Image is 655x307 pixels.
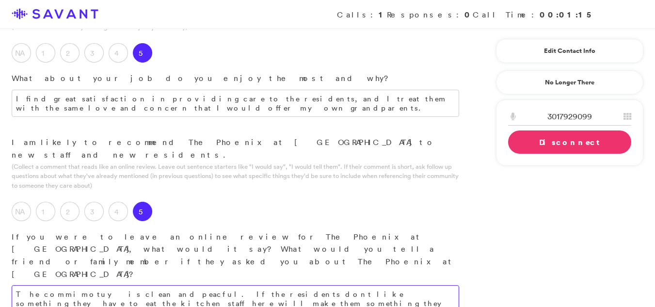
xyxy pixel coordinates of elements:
[133,43,152,63] label: 5
[36,202,55,221] label: 1
[12,162,459,190] p: (Collect a comment that reads like an online review. Leave out sentence starters like "I would sa...
[464,9,473,20] strong: 0
[109,202,128,221] label: 4
[12,231,459,280] p: If you were to leave an online review for The Phoenix at [GEOGRAPHIC_DATA], what would it say? Wh...
[84,202,104,221] label: 3
[496,70,643,95] a: No Longer There
[379,9,387,20] strong: 1
[133,202,152,221] label: 5
[36,43,55,63] label: 1
[12,43,31,63] label: NA
[508,130,631,154] a: Disconnect
[109,43,128,63] label: 4
[84,43,104,63] label: 3
[12,136,459,161] p: I am likely to recommend The Phoenix at [GEOGRAPHIC_DATA] to new staff and new residents.
[540,9,595,20] strong: 00:01:15
[12,202,31,221] label: NA
[508,43,631,59] a: Edit Contact Info
[60,43,80,63] label: 2
[12,72,459,85] p: What about your job do you enjoy the most and why?
[60,202,80,221] label: 2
